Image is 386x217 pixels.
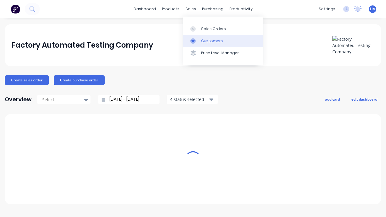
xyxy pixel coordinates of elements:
button: add card [321,95,344,103]
button: edit dashboard [347,95,381,103]
div: Sales Orders [201,26,226,32]
div: Overview [5,93,32,105]
img: Factory [11,5,20,14]
button: Create sales order [5,75,49,85]
div: Price Level Manager [201,50,239,56]
a: Sales Orders [183,23,263,35]
span: HA [370,6,375,12]
div: sales [182,5,199,14]
button: Create purchase order [54,75,105,85]
div: settings [316,5,338,14]
button: 4 status selected [167,95,218,104]
a: Price Level Manager [183,47,263,59]
div: Factory Automated Testing Company [11,39,153,51]
a: Customers [183,35,263,47]
div: purchasing [199,5,226,14]
div: products [159,5,182,14]
a: dashboard [131,5,159,14]
img: Factory Automated Testing Company [332,36,375,55]
div: productivity [226,5,256,14]
div: Customers [201,38,223,44]
div: 4 status selected [170,96,208,102]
